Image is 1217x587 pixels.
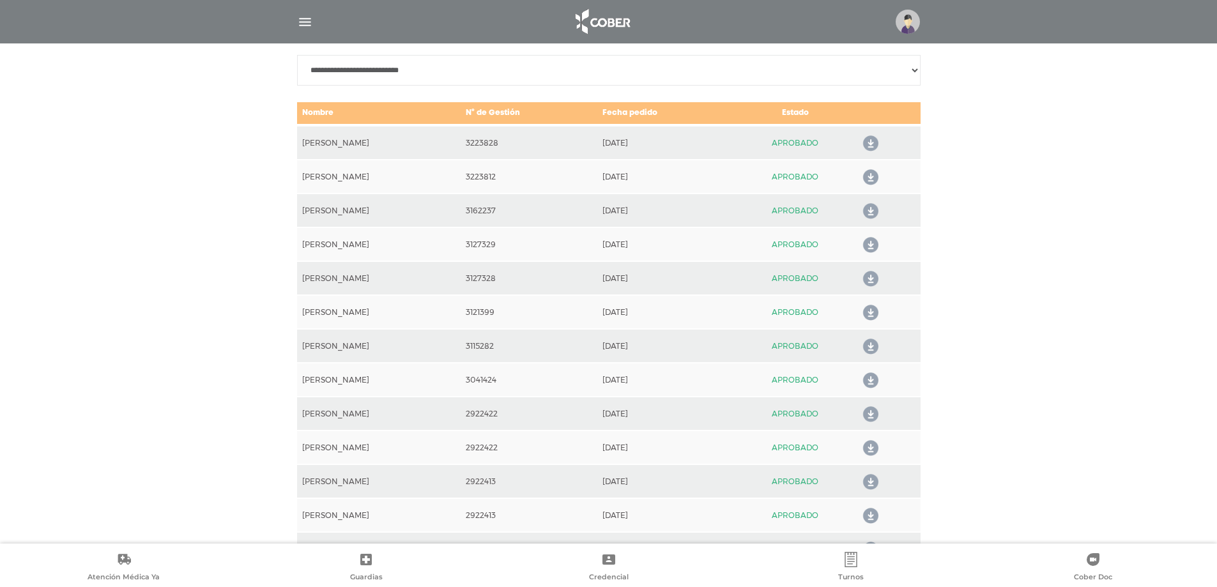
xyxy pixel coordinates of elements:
[461,532,597,566] td: 2913550
[245,552,487,584] a: Guardias
[350,572,383,584] span: Guardias
[735,227,855,261] td: APROBADO
[589,572,629,584] span: Credencial
[597,227,735,261] td: [DATE]
[838,572,864,584] span: Turnos
[597,102,735,125] td: Fecha pedido
[461,498,597,532] td: 2922413
[297,261,461,295] td: [PERSON_NAME]
[735,532,855,566] td: APROBADO
[597,329,735,363] td: [DATE]
[735,498,855,532] td: APROBADO
[461,329,597,363] td: 3115282
[461,431,597,464] td: 2922422
[735,464,855,498] td: APROBADO
[461,227,597,261] td: 3127329
[597,295,735,329] td: [DATE]
[297,498,461,532] td: [PERSON_NAME]
[597,125,735,160] td: [DATE]
[297,532,461,566] td: [PERSON_NAME]
[297,102,461,125] td: Nombre
[297,431,461,464] td: [PERSON_NAME]
[597,464,735,498] td: [DATE]
[896,10,920,34] img: profile-placeholder.svg
[735,329,855,363] td: APROBADO
[569,6,636,37] img: logo_cober_home-white.png
[597,160,735,194] td: [DATE]
[297,160,461,194] td: [PERSON_NAME]
[297,14,313,30] img: Cober_menu-lines-white.svg
[88,572,160,584] span: Atención Médica Ya
[297,397,461,431] td: [PERSON_NAME]
[597,194,735,227] td: [DATE]
[597,498,735,532] td: [DATE]
[297,295,461,329] td: [PERSON_NAME]
[972,552,1214,584] a: Cober Doc
[461,464,597,498] td: 2922413
[461,261,597,295] td: 3127328
[1074,572,1112,584] span: Cober Doc
[597,363,735,397] td: [DATE]
[735,102,855,125] td: Estado
[461,125,597,160] td: 3223828
[735,194,855,227] td: APROBADO
[461,397,597,431] td: 2922422
[297,227,461,261] td: [PERSON_NAME]
[735,363,855,397] td: APROBADO
[3,552,245,584] a: Atención Médica Ya
[735,431,855,464] td: APROBADO
[461,363,597,397] td: 3041424
[735,125,855,160] td: APROBADO
[461,160,597,194] td: 3223812
[461,102,597,125] td: N° de Gestión
[730,552,972,584] a: Turnos
[297,464,461,498] td: [PERSON_NAME]
[735,295,855,329] td: APROBADO
[597,532,735,566] td: [DATE]
[461,295,597,329] td: 3121399
[297,125,461,160] td: [PERSON_NAME]
[735,397,855,431] td: APROBADO
[297,329,461,363] td: [PERSON_NAME]
[735,261,855,295] td: APROBADO
[297,363,461,397] td: [PERSON_NAME]
[597,397,735,431] td: [DATE]
[735,160,855,194] td: APROBADO
[487,552,730,584] a: Credencial
[297,194,461,227] td: [PERSON_NAME]
[597,261,735,295] td: [DATE]
[461,194,597,227] td: 3162237
[597,431,735,464] td: [DATE]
